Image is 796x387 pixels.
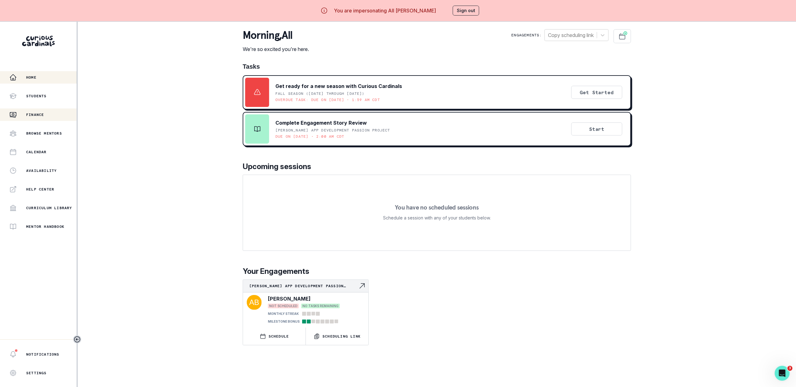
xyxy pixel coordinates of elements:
p: Availability [26,168,57,173]
span: 3 [788,366,793,371]
button: Toggle sidebar [73,335,81,343]
button: SCHEDULE [243,328,306,345]
p: [PERSON_NAME] App Development Passion Project [249,283,358,288]
p: Notifications [26,352,59,357]
p: Students [26,94,47,99]
h1: Tasks [243,63,631,70]
p: Get ready for a new season with Curious Cardinals [275,82,402,90]
p: Home [26,75,36,80]
p: Curriculum Library [26,205,72,210]
p: morning , All [243,29,309,42]
p: SCHEDULE [269,334,289,339]
img: svg [247,295,262,310]
p: MILESTONE BONUS [268,319,300,324]
button: Get Started [571,86,622,99]
p: Finance [26,112,44,117]
button: Start [571,122,622,136]
p: Fall Season ([DATE] through [DATE]) [275,91,365,96]
button: Schedule Sessions [614,29,631,43]
p: We're so excited you're here. [243,45,309,53]
p: Scheduling Link [322,334,361,339]
p: [PERSON_NAME] App Development Passion Project [275,128,390,133]
a: [PERSON_NAME] App Development Passion ProjectNavigate to engagement page[PERSON_NAME]NOT SCHEDULE... [243,280,368,325]
p: Your Engagements [243,266,631,277]
p: You have no scheduled sessions [395,204,479,210]
p: Settings [26,371,47,375]
p: Overdue task: Due on [DATE] • 1:59 AM CDT [275,97,380,102]
p: Due on [DATE] • 2:00 AM CDT [275,134,344,139]
svg: Navigate to engagement page [358,282,366,290]
p: Complete Engagement Story Review [275,119,367,127]
p: [PERSON_NAME] [268,295,311,302]
p: Upcoming sessions [243,161,631,172]
button: Scheduling Link [306,328,368,345]
p: Calendar [26,150,47,154]
p: Mentor Handbook [26,224,64,229]
iframe: Intercom live chat [775,366,790,381]
p: Schedule a session with any of your students below. [383,214,491,222]
button: Sign out [453,6,479,16]
p: Browse Mentors [26,131,62,136]
p: Engagements: [512,33,542,38]
span: NO TASKS REMAINING [301,304,340,308]
img: Curious Cardinals Logo [22,36,55,46]
p: You are impersonating All [PERSON_NAME] [334,7,436,14]
span: NOT SCHEDULED [268,304,299,308]
p: Help Center [26,187,54,192]
p: MONTHLY STREAK [268,311,299,316]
